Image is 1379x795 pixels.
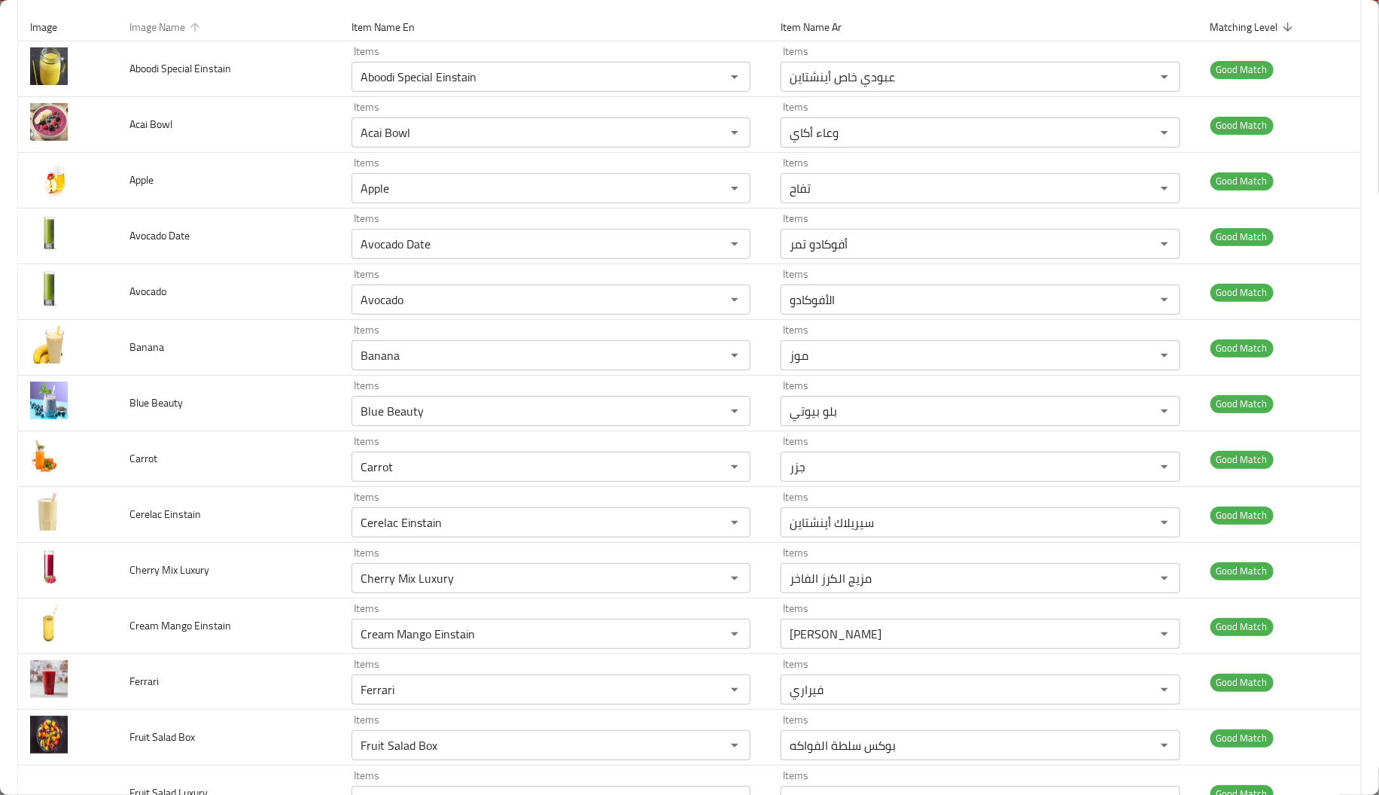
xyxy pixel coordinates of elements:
span: Good Match [1210,562,1274,580]
img: Aboodi Special Einstain [30,47,68,85]
span: Good Match [1210,340,1274,357]
span: Cherry Mix Luxury [129,560,209,580]
span: Good Match [1210,228,1274,245]
img: Cherry Mix Luxury [30,549,68,586]
button: Open [724,456,745,477]
button: Open [1154,345,1175,366]
button: Open [1154,233,1175,254]
img: Fruit Salad Box [30,716,68,754]
button: Open [1154,623,1175,644]
span: Good Match [1210,730,1274,747]
button: Open [724,345,745,366]
button: Open [1154,178,1175,199]
span: Aboodi Special Einstain [129,59,231,78]
span: Good Match [1210,618,1274,635]
th: Image [18,13,117,41]
span: Good Match [1210,117,1274,134]
span: Ferrari [129,672,159,691]
span: Good Match [1210,172,1274,190]
span: Cerelac Einstain [129,504,201,524]
span: Good Match [1210,507,1274,524]
button: Open [724,512,745,533]
img: Avocado [30,270,68,308]
th: Item Name En [339,13,769,41]
button: Open [1154,66,1175,87]
span: Carrot [129,449,157,468]
span: Acai Bowl [129,114,172,134]
span: Good Match [1210,395,1274,413]
span: Image Name [129,18,205,36]
span: Cream Mango Einstain [129,616,231,635]
img: Acai Bowl [30,103,68,141]
img: Avocado Date [30,215,68,252]
img: Apple [30,159,68,196]
img: Carrot [30,437,68,475]
span: Fruit Salad Box [129,727,195,747]
img: Banana [30,326,68,364]
button: Open [1154,456,1175,477]
span: Good Match [1210,674,1274,691]
button: Open [724,679,745,700]
span: Avocado [129,282,166,301]
span: Avocado Date [129,226,190,245]
button: Open [724,66,745,87]
button: Open [1154,679,1175,700]
span: Good Match [1210,284,1274,301]
button: Open [1154,735,1175,756]
img: Cerelac Einstain [30,493,68,531]
th: Item Name Ar [769,13,1198,41]
button: Open [1154,512,1175,533]
button: Open [1154,122,1175,143]
button: Open [1154,289,1175,310]
button: Open [724,233,745,254]
button: Open [724,122,745,143]
button: Open [724,289,745,310]
button: Open [724,623,745,644]
button: Open [724,401,745,422]
span: Good Match [1210,451,1274,468]
span: Matching Level [1210,18,1298,36]
img: Blue Beauty [30,382,68,419]
span: Blue Beauty [129,393,183,413]
button: Open [1154,568,1175,589]
button: Open [724,568,745,589]
img: Ferrari [30,660,68,698]
span: Banana [129,337,164,357]
span: Good Match [1210,61,1274,78]
button: Open [724,735,745,756]
img: Cream Mango Einstain [30,605,68,642]
span: Apple [129,170,154,190]
button: Open [724,178,745,199]
button: Open [1154,401,1175,422]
